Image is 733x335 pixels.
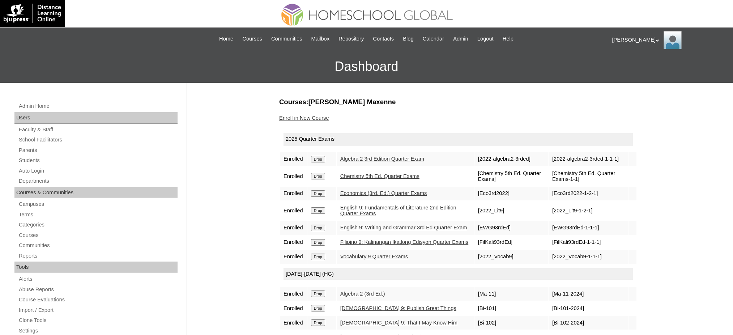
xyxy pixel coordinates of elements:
a: Enroll in New Course [279,115,329,121]
a: Courses [18,231,178,240]
a: Clone Tools [18,316,178,325]
input: Drop [311,319,325,326]
a: Faculty & Staff [18,125,178,134]
a: Logout [474,35,497,43]
a: Blog [399,35,417,43]
a: Admin Home [18,102,178,111]
a: Vocabulary 9 Quarter Exams [340,254,408,259]
input: Drop [311,156,325,162]
a: Help [499,35,517,43]
a: Reports [18,251,178,260]
td: [2022-algebra2-3rded] [474,152,548,166]
td: Enrolled [280,167,307,186]
td: Enrolled [280,221,307,235]
td: Enrolled [280,316,307,330]
a: Import / Export [18,306,178,315]
a: Departments [18,177,178,186]
td: [2022_Vocab9-1-1-1] [549,250,628,264]
a: Alerts [18,275,178,284]
td: Enrolled [280,201,307,220]
a: Home [216,35,237,43]
a: School Facilitators [18,135,178,144]
td: Enrolled [280,236,307,249]
a: Terms [18,210,178,219]
input: Drop [311,291,325,297]
td: [Chemistry 5th Ed. Quarter Exams] [474,167,548,186]
a: Campuses [18,200,178,209]
a: English 9: Writing and Grammar 3rd Ed Quarter Exam [340,225,467,230]
a: Admin [449,35,472,43]
a: Algebra 2 (3rd Ed.) [340,291,385,297]
td: [FilKali93rdEd] [474,236,548,249]
span: Help [503,35,513,43]
td: Enrolled [280,187,307,200]
span: Courses [242,35,262,43]
a: Auto Login [18,166,178,175]
input: Drop [311,305,325,311]
img: Ariane Ebuen [664,31,682,49]
td: [2022_Vocab9] [474,250,548,264]
a: Contacts [369,35,397,43]
span: Repository [338,35,364,43]
td: [Ma-11-2024] [549,287,628,301]
a: Calendar [419,35,448,43]
div: [DATE]-[DATE] (HG) [284,268,633,280]
div: [PERSON_NAME] [612,31,726,49]
span: Blog [403,35,413,43]
div: Tools [14,262,178,273]
a: Economics (3rd. Ed.) Quarter Exams [340,190,427,196]
a: Communities [268,35,306,43]
h3: Dashboard [4,50,729,83]
span: Calendar [423,35,444,43]
td: [EWG93rdEd-1-1-1] [549,221,628,235]
td: Enrolled [280,250,307,264]
td: Enrolled [280,152,307,166]
a: [DEMOGRAPHIC_DATA] 9: That I May Know Him [340,320,457,326]
td: Enrolled [280,301,307,315]
input: Drop [311,173,325,179]
td: [2022_Lit9-1-2-1] [549,201,628,220]
td: [Bi-102] [474,316,548,330]
td: [Bi-102-2024] [549,316,628,330]
input: Drop [311,254,325,260]
a: Parents [18,146,178,155]
span: Logout [477,35,494,43]
td: [Eco3rd2022] [474,187,548,200]
div: 2025 Quarter Exams [284,133,633,145]
a: Repository [335,35,367,43]
a: Algebra 2 3rd Edition Quarter Exam [340,156,424,162]
span: Admin [453,35,468,43]
a: Chemistry 5th Ed. Quarter Exams [340,173,419,179]
div: Courses & Communities [14,187,178,199]
h3: Courses:[PERSON_NAME] Maxenne [279,97,637,107]
td: [Bi-101] [474,301,548,315]
span: Communities [271,35,302,43]
span: Home [219,35,233,43]
input: Drop [311,239,325,246]
td: [Chemistry 5th Ed. Quarter Exams-1-1] [549,167,628,186]
a: Abuse Reports [18,285,178,294]
td: [2022-algebra2-3rded-1-1-1] [549,152,628,166]
a: English 9: Fundamentals of Literature 2nd Edition Quarter Exams [340,205,456,217]
input: Drop [311,207,325,214]
div: Users [14,112,178,124]
td: [FilKali93rdEd-1-1-1] [549,236,628,249]
span: Contacts [373,35,394,43]
input: Drop [311,190,325,197]
a: Filipino 9: Kalinangan Ikatlong Edisyon Quarter Exams [340,239,468,245]
td: [Bi-101-2024] [549,301,628,315]
td: Enrolled [280,287,307,301]
input: Drop [311,225,325,231]
td: [Eco3rd2022-1-2-1] [549,187,628,200]
span: Mailbox [311,35,330,43]
a: Categories [18,220,178,229]
a: Mailbox [308,35,333,43]
a: Course Evaluations [18,295,178,304]
a: Courses [239,35,266,43]
a: [DEMOGRAPHIC_DATA] 9: Publish Great Things [340,305,456,311]
img: logo-white.png [4,4,61,23]
td: [2022_Lit9] [474,201,548,220]
td: [Ma-11] [474,287,548,301]
a: Communities [18,241,178,250]
td: [EWG93rdEd] [474,221,548,235]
